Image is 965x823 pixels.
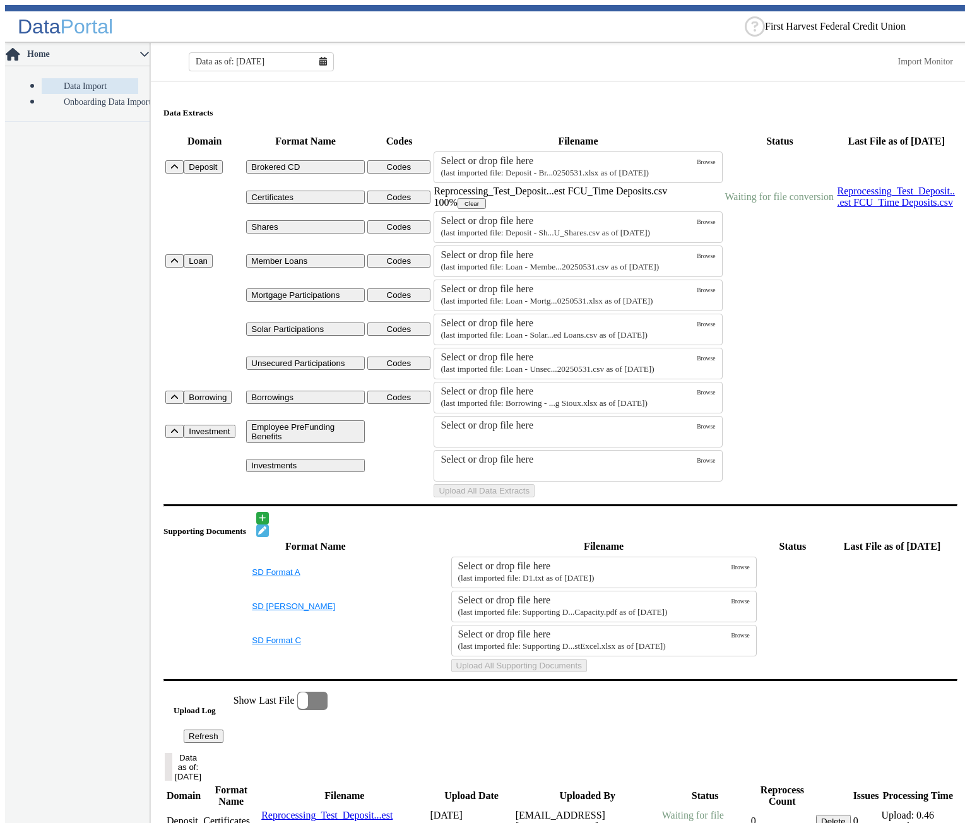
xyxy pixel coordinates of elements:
button: Edit document [256,524,269,537]
a: Data Import [42,78,138,94]
label: Show Last File [234,692,328,710]
th: Uploaded By [515,784,660,808]
ng-select: First Harvest Federal Credit Union [765,21,954,32]
div: Data as of: [DATE] [175,753,201,781]
h5: Upload Log [174,706,234,716]
button: Investment [184,425,235,438]
p-accordion-content: Home [5,66,150,121]
button: Solar Participations [246,323,365,336]
button: Codes [367,357,430,370]
p-accordion-header: Home [5,43,150,66]
th: Issues [853,784,880,808]
span: Browse [697,423,715,430]
th: Filename [261,784,428,808]
button: Mortgage Participations [246,288,365,302]
span: Portal [61,15,114,38]
div: Help [745,16,765,37]
button: Codes [367,254,430,268]
a: Onboarding Data Import [42,94,138,110]
th: Last File as of [DATE] [836,133,956,150]
span: Browse [697,218,715,225]
button: Employee PreFunding Benefits [246,420,365,443]
div: Select or drop file here [458,629,731,640]
div: Select or drop file here [441,155,697,167]
th: Upload Date [429,784,513,808]
button: Brokered CD [246,160,365,174]
small: Deposit - Shares - First Harvest FCU_Shares.csv [441,228,650,237]
h5: Data Extracts [163,108,957,118]
th: Codes [367,133,432,150]
th: Domain [166,784,201,808]
span: Waiting for file conversion [725,191,834,202]
span: Reprocessing_Test_Deposit...est FCU_Time Deposits.csv [434,186,667,196]
button: Add document [256,512,269,524]
span: Browse [697,321,715,328]
table: SupportingDocs [163,537,957,674]
span: 100% [434,197,457,208]
h5: Supporting Documents [163,526,251,536]
table: Uploads [163,132,957,499]
button: Codes [367,288,430,302]
button: Refresh [184,730,223,743]
th: Filename [451,538,757,555]
div: Select or drop file here [458,595,731,606]
div: Select or drop file here [441,352,697,363]
a: Reprocessing_Test_Deposit...est FCU_Time Deposits.csv [837,186,954,208]
div: Select or drop file here [441,317,697,329]
span: Browse [697,252,715,259]
th: Filename [433,133,723,150]
th: Status [759,538,827,555]
div: Select or drop file here [441,420,697,431]
button: Member Loans [246,254,365,268]
span: Browse [731,598,749,605]
span: Browse [697,457,715,464]
button: Clear [458,198,487,209]
span: Home [26,49,139,59]
div: Select or drop file here [441,249,697,261]
span: Data as of: [DATE] [196,57,264,67]
span: Browse [731,564,749,571]
th: Format Name [203,784,259,808]
div: Select or drop file here [441,283,697,295]
span: Browse [697,355,715,362]
div: Select or drop file here [441,215,697,227]
button: Data as of: [DATE] [165,753,172,781]
th: Status [725,133,836,150]
button: SD [PERSON_NAME] [252,601,379,611]
button: Unsecured Participations [246,357,365,370]
button: Codes [367,323,430,336]
th: Format Name [251,538,379,555]
button: Borrowing [184,391,232,404]
small: Supporting Doc - Format C -TestExcel.xlsx [458,641,666,651]
th: Reprocess Count [750,784,814,808]
small: D1.txt [458,573,595,583]
span: Browse [697,389,715,396]
button: Codes [367,191,430,204]
button: Upload All Data Extracts [434,484,535,497]
button: SD Format C [252,636,379,645]
button: Upload All Supporting Documents [451,659,587,672]
th: Processing Time [881,784,955,808]
button: Codes [367,160,430,174]
small: Loan - Solar Participations - First Harvest FCU_Solar Participated Loans.csv [441,330,648,340]
button: Certificates [246,191,365,204]
app-toggle-switch: Enable this to show only the last file loaded [234,692,328,743]
small: Supporting Doc - Format B - Capital Stock and Borrowing Capacity.pdf [458,607,668,617]
a: This is available for Darling Employees only [898,57,954,66]
span: Data [18,15,61,38]
button: SD Format A [252,567,379,577]
div: Select or drop file here [441,454,697,465]
div: Select or drop file here [441,386,697,397]
button: Shares [246,220,365,234]
span: Browse [697,158,715,165]
span: Browse [731,632,749,639]
th: Format Name [246,133,365,150]
small: Loan - Unsecured Participations - First Harvest FCU_Unsecured Participated Loans 20250531.csv [441,364,654,374]
button: Investments [246,459,365,472]
th: Last File as of [DATE] [828,538,956,555]
small: Loan - Mortgage Participations - First Harvest FCU_Participated Loans 20250531.xlsx [441,296,653,305]
span: Browse [697,287,715,293]
button: Loan [184,254,213,268]
small: Loan - Member Loans - First Harvest FCU_Loans 20250531.csv [441,262,659,271]
button: Borrowings [246,391,365,404]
